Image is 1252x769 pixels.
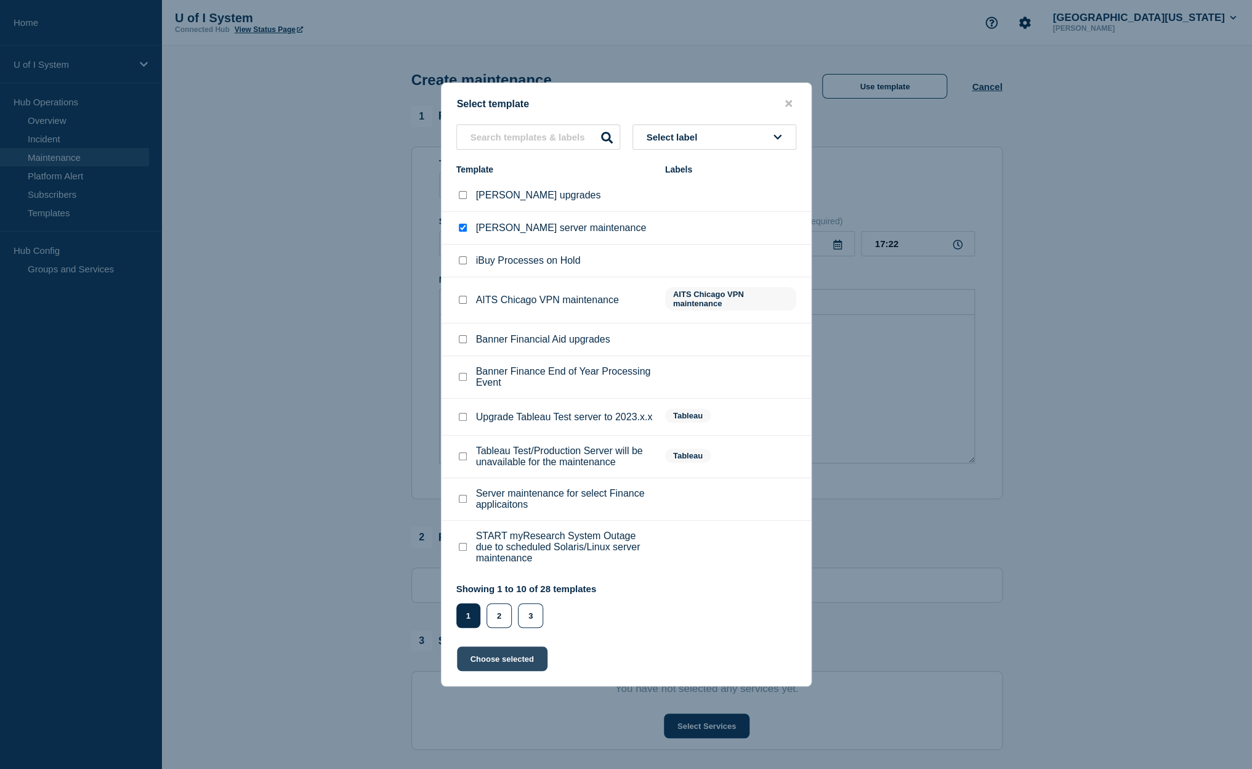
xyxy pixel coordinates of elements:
[476,334,610,345] p: Banner Financial Aid upgrades
[456,124,620,150] input: Search templates & labels
[518,603,543,628] button: 3
[665,287,796,311] span: AITS Chicago VPN maintenance
[459,256,467,264] input: iBuy Processes on Hold checkbox
[456,584,597,594] p: Showing 1 to 10 of 28 templates
[459,413,467,421] input: Upgrade Tableau Test server to 2023.x.x checkbox
[476,412,653,423] p: Upgrade Tableau Test server to 2023.x.x
[459,224,467,232] input: EDDIE server maintenance checkbox
[476,446,653,468] p: Tableau Test/Production Server will be unavailable for the maintenance
[459,373,467,381] input: Banner Finance End of Year Processing Event checkbox
[459,495,467,503] input: Server maintenance for select Finance applicaitons checkbox
[476,295,619,306] p: AITS Chicago VPN maintenance
[476,190,601,201] p: [PERSON_NAME] upgrades
[632,124,796,150] button: Select label
[476,222,647,234] p: [PERSON_NAME] server maintenance
[647,132,703,142] span: Select label
[665,409,711,423] span: Tableau
[476,531,653,564] p: START myResearch System Outage due to scheduled Solaris/Linux server maintenance
[459,543,467,551] input: START myResearch System Outage due to scheduled Solaris/Linux server maintenance checkbox
[459,191,467,199] input: EDDIE upgrades checkbox
[781,98,796,110] button: close button
[476,488,653,510] p: Server maintenance for select Finance applicaitons
[457,646,547,671] button: Choose selected
[456,165,653,174] div: Template
[459,335,467,343] input: Banner Financial Aid upgrades checkbox
[665,449,711,463] span: Tableau
[476,366,653,388] p: Banner Finance End of Year Processing Event
[487,603,512,628] button: 2
[665,165,796,174] div: Labels
[459,452,467,460] input: Tableau Test/Production Server will be unavailable for the maintenance checkbox
[442,98,811,110] div: Select template
[456,603,480,628] button: 1
[459,296,467,304] input: AITS Chicago VPN maintenance checkbox
[476,255,581,266] p: iBuy Processes on Hold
